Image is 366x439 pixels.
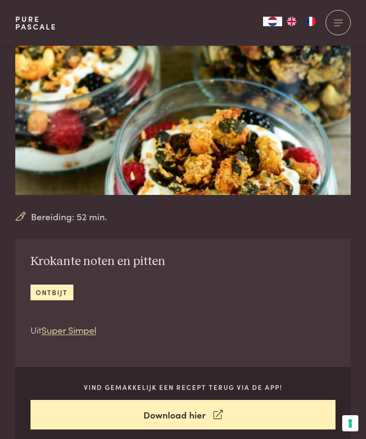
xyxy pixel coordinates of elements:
[263,17,320,26] aside: Language selected: Nederlands
[31,210,107,224] span: Bereiding: 52 min.
[263,17,282,26] div: Language
[15,15,57,31] a: PurePascale
[282,17,320,26] ul: Language list
[30,323,165,337] p: Uit
[30,254,165,269] h2: Krokante noten en pitten
[30,382,336,392] p: Vind gemakkelijk een recept terug via de app!
[30,400,336,430] a: Download hier
[30,285,73,300] a: ontbijt
[301,17,320,26] a: FR
[263,17,282,26] a: NL
[282,17,301,26] a: EN
[41,323,96,336] a: Super Simpel
[342,415,358,431] button: Uw voorkeuren voor toestemming voor trackingtechnologieën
